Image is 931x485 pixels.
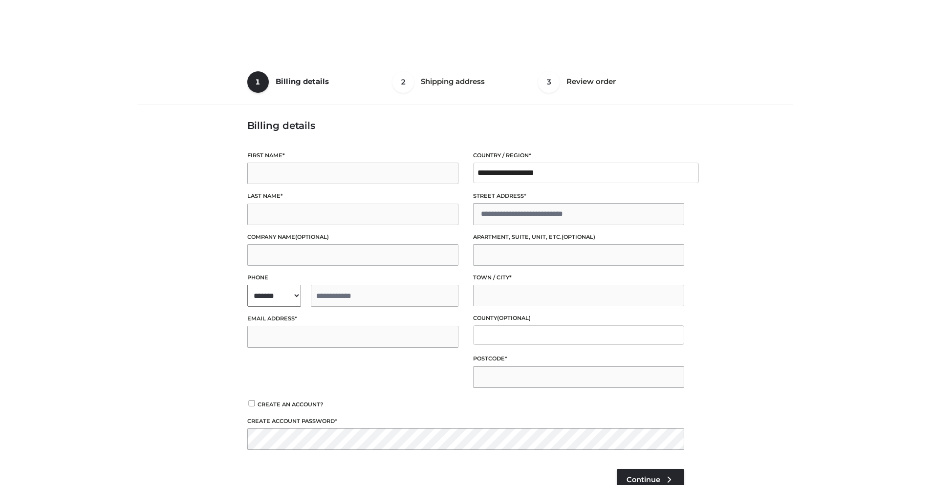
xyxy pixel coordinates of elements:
[276,77,329,86] span: Billing details
[392,71,414,93] span: 2
[473,314,684,323] label: County
[247,314,458,323] label: Email address
[247,151,458,160] label: First name
[566,77,616,86] span: Review order
[247,273,458,282] label: Phone
[497,315,531,321] span: (optional)
[247,120,684,131] h3: Billing details
[247,71,269,93] span: 1
[473,354,684,363] label: Postcode
[562,233,595,240] span: (optional)
[473,273,684,282] label: Town / City
[627,475,660,484] span: Continue
[247,232,458,242] label: Company name
[473,191,684,201] label: Street address
[247,400,256,406] input: Create an account?
[258,401,324,408] span: Create an account?
[421,77,485,86] span: Shipping address
[473,151,684,160] label: Country / Region
[473,232,684,242] label: Apartment, suite, unit, etc.
[295,233,329,240] span: (optional)
[247,191,458,201] label: Last name
[247,417,684,426] label: Create account password
[538,71,560,93] span: 3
